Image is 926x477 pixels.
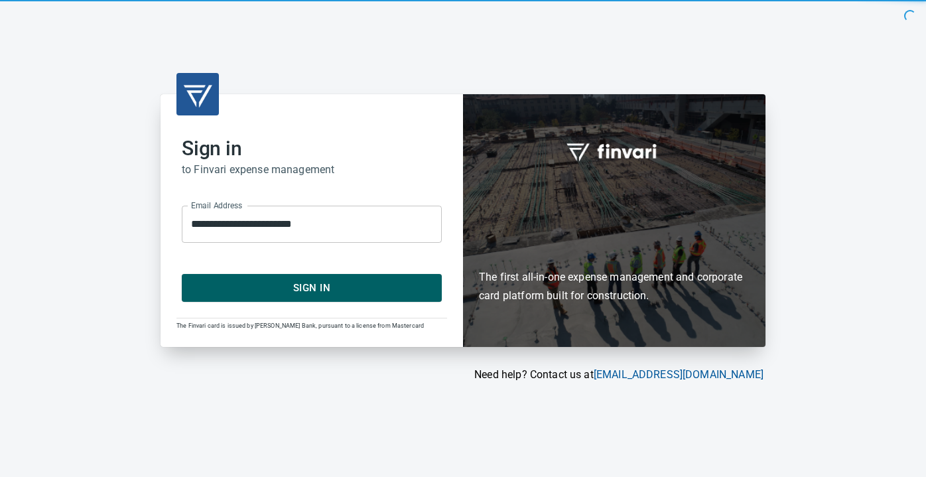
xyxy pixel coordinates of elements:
[182,78,214,110] img: transparent_logo.png
[463,94,765,347] div: Finvari
[182,137,442,161] h2: Sign in
[564,136,664,167] img: fullword_logo_white.png
[176,322,424,329] span: The Finvari card is issued by [PERSON_NAME] Bank, pursuant to a license from Mastercard
[161,367,763,383] p: Need help? Contact us at
[182,274,442,302] button: Sign In
[479,192,750,306] h6: The first all-in-one expense management and corporate card platform built for construction.
[594,368,763,381] a: [EMAIL_ADDRESS][DOMAIN_NAME]
[182,161,442,179] h6: to Finvari expense management
[196,279,427,297] span: Sign In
